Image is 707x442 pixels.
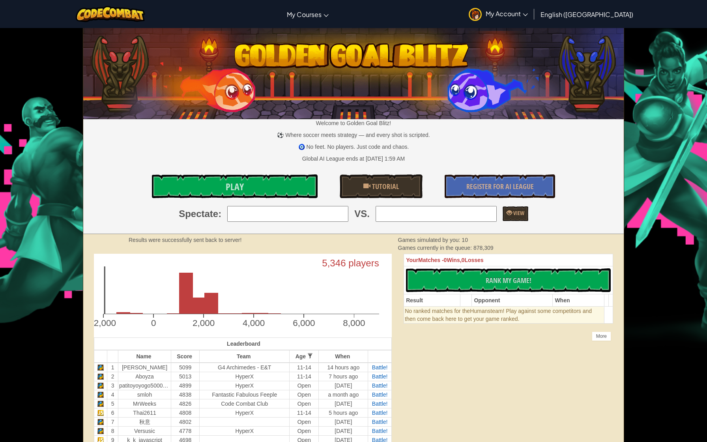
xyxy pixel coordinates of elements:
td: 5 [107,399,118,408]
th: When [319,350,368,363]
th: Score [171,350,200,363]
span: Rank My Game! [486,275,531,285]
td: 4778 [171,426,200,435]
td: HyperX [200,426,290,435]
td: Open [290,426,319,435]
td: Open [290,417,319,426]
p: Welcome to Golden Goal Blitz! [83,119,624,127]
span: Games simulated by you: [398,237,462,243]
text: 6,000 [293,318,315,328]
a: My Courses [283,4,333,25]
a: Battle! [372,419,388,425]
span: My Courses [287,10,322,19]
th: Opponent [472,294,553,307]
span: Matches - [418,257,444,263]
td: 14 hours ago [319,363,368,372]
text: 2,000 [193,318,215,328]
td: 1 [107,363,118,372]
img: Golden Goal [83,25,624,119]
td: a month ago [319,390,368,399]
span: Tutorial [370,182,399,191]
text: 5,346 players [322,258,379,268]
td: 3 [107,381,118,390]
td: HyperX [200,381,290,390]
td: G4 Archimedes - E&T [200,363,290,372]
td: Humans [404,307,604,324]
td: patitoyoyogo5000+gplus [118,381,171,390]
span: 878,309 [473,245,494,251]
span: Your [406,257,418,263]
a: Tutorial [340,174,423,198]
a: Battle! [372,428,388,434]
td: Open [290,399,319,408]
a: Battle! [372,364,388,371]
span: Register for AI League [466,182,534,191]
td: [DATE] [319,426,368,435]
span: team! Play against some competitors and then come back here to get your game ranked. [405,308,592,322]
td: 11-14 [290,363,319,372]
p: ⚽ Where soccer meets strategy — and every shot is scripted. [83,131,624,139]
th: Age [290,350,319,363]
td: [PERSON_NAME] [118,363,171,372]
td: 4826 [171,399,200,408]
td: 4899 [171,381,200,390]
img: avatar [469,8,482,21]
text: 4,000 [243,318,265,328]
td: [DATE] [319,399,368,408]
td: Aboyza [118,372,171,381]
span: Battle! [372,401,388,407]
td: 4838 [171,390,200,399]
td: 11-14 [290,408,319,417]
td: HyperX [200,372,290,381]
a: Battle! [372,410,388,416]
text: 0 [151,318,156,328]
text: 8,000 [343,318,365,328]
a: My Account [465,2,532,26]
td: HyperX [200,408,290,417]
strong: Results were successfully sent back to server! [129,237,241,243]
span: Wins, [447,257,461,263]
td: 5099 [171,363,200,372]
img: CodeCombat logo [76,6,145,22]
td: 4808 [171,408,200,417]
span: View [512,209,524,217]
a: Battle! [372,391,388,398]
td: 4 [107,390,118,399]
td: smloh [118,390,171,399]
td: 7 [107,417,118,426]
td: [DATE] [319,417,368,426]
a: English ([GEOGRAPHIC_DATA]) [537,4,637,25]
span: My Account [486,9,528,18]
th: Team [200,350,290,363]
a: Register for AI League [445,174,555,198]
td: Versusic [118,426,171,435]
span: Leaderboard [227,341,260,347]
text: -2,000 [91,318,116,328]
td: Code Combat Club [200,399,290,408]
td: 6 [107,408,118,417]
td: 4802 [171,417,200,426]
td: MrWeeks [118,399,171,408]
th: 0 0 [404,254,613,266]
td: [DATE] [319,381,368,390]
a: Battle! [372,382,388,389]
a: Battle! [372,373,388,380]
th: Result [404,294,460,307]
td: 5 hours ago [319,408,368,417]
td: Fantastic Fabulous Feeple [200,390,290,399]
td: 7 hours ago [319,372,368,381]
p: 🧿 No feet. No players. Just code and chaos. [83,143,624,151]
td: 8 [107,426,118,435]
button: Rank My Game! [406,268,611,292]
span: Games currently in the queue: [398,245,473,251]
span: Losses [464,257,483,263]
th: Name [118,350,171,363]
span: No ranked matches for the [405,308,470,314]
